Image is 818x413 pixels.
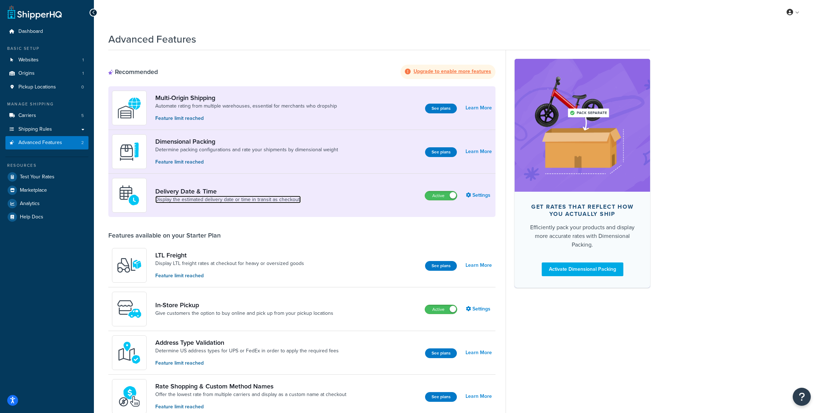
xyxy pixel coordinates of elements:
[20,214,43,220] span: Help Docs
[155,310,333,317] a: Give customers the option to buy online and pick up from your pickup locations
[18,29,43,35] span: Dashboard
[425,191,457,200] label: Active
[526,203,639,218] div: Get rates that reflect how you actually ship
[466,304,492,314] a: Settings
[155,403,346,411] p: Feature limit reached
[155,94,337,102] a: Multi-Origin Shipping
[155,391,346,398] a: Offer the lowest rate from multiple carriers and display as a custom name at checkout
[5,67,88,80] a: Origins1
[425,261,457,271] button: See plans
[526,223,639,249] div: Efficiently pack your products and display more accurate rates with Dimensional Packing.
[466,348,492,358] a: Learn More
[542,262,623,276] a: Activate Dimensional Packing
[155,251,304,259] a: LTL Freight
[5,162,88,169] div: Resources
[117,296,142,322] img: wfgcfpwTIucLEAAAAASUVORK5CYII=
[20,187,47,194] span: Marketplace
[155,146,338,153] a: Determine packing configurations and rate your shipments by dimensional weight
[425,392,457,402] button: See plans
[5,45,88,52] div: Basic Setup
[5,184,88,197] a: Marketplace
[155,114,337,122] p: Feature limit reached
[155,103,337,110] a: Automate rating from multiple warehouses, essential for merchants who dropship
[155,196,301,203] a: Display the estimated delivery date or time in transit as checkout.
[20,174,55,180] span: Test Your Rates
[525,70,639,181] img: feature-image-dim-d40ad3071a2b3c8e08177464837368e35600d3c5e73b18a22c1e4bb210dc32ac.png
[108,231,221,239] div: Features available on your Starter Plan
[414,68,491,75] strong: Upgrade to enable more features
[155,359,339,367] p: Feature limit reached
[82,70,84,77] span: 1
[155,138,338,145] a: Dimensional Packing
[155,382,346,390] a: Rate Shopping & Custom Method Names
[155,158,338,166] p: Feature limit reached
[5,170,88,183] a: Test Your Rates
[81,113,84,119] span: 5
[425,348,457,358] button: See plans
[5,109,88,122] li: Carriers
[5,210,88,223] a: Help Docs
[117,139,142,164] img: DTVBYsAAAAAASUVORK5CYII=
[5,53,88,67] a: Websites1
[81,140,84,146] span: 2
[466,103,492,113] a: Learn More
[5,81,88,94] a: Pickup Locations0
[108,32,196,46] h1: Advanced Features
[466,147,492,157] a: Learn More
[117,384,142,409] img: icon-duo-feat-rate-shopping-ecdd8bed.png
[5,53,88,67] li: Websites
[425,147,457,157] button: See plans
[20,201,40,207] span: Analytics
[466,260,492,270] a: Learn More
[82,57,84,63] span: 1
[117,340,142,365] img: kIG8fy0lQAAAABJRU5ErkJggg==
[155,339,339,347] a: Address Type Validation
[5,109,88,122] a: Carriers5
[18,126,52,132] span: Shipping Rules
[155,260,304,267] a: Display LTL freight rates at checkout for heavy or oversized goods
[425,305,457,314] label: Active
[5,81,88,94] li: Pickup Locations
[425,104,457,113] button: See plans
[155,187,301,195] a: Delivery Date & Time
[5,136,88,149] a: Advanced Features2
[18,140,62,146] span: Advanced Features
[117,183,142,208] img: gfkeb5ejjkALwAAAABJRU5ErkJggg==
[793,388,811,406] button: Open Resource Center
[5,25,88,38] a: Dashboard
[117,253,142,278] img: y79ZsPf0fXUFUhFXDzUgf+ktZg5F2+ohG75+v3d2s1D9TjoU8PiyCIluIjV41seZevKCRuEjTPPOKHJsQcmKCXGdfprl3L4q7...
[108,68,158,76] div: Recommended
[18,113,36,119] span: Carriers
[81,84,84,90] span: 0
[5,67,88,80] li: Origins
[155,347,339,355] a: Determine US address types for UPS or FedEx in order to apply the required fees
[466,190,492,200] a: Settings
[18,84,56,90] span: Pickup Locations
[5,101,88,107] div: Manage Shipping
[466,391,492,401] a: Learn More
[117,95,142,121] img: WatD5o0RtDAAAAAElFTkSuQmCC
[18,57,39,63] span: Websites
[5,136,88,149] li: Advanced Features
[155,272,304,280] p: Feature limit reached
[155,301,333,309] a: In-Store Pickup
[18,70,35,77] span: Origins
[5,123,88,136] a: Shipping Rules
[5,197,88,210] a: Analytics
